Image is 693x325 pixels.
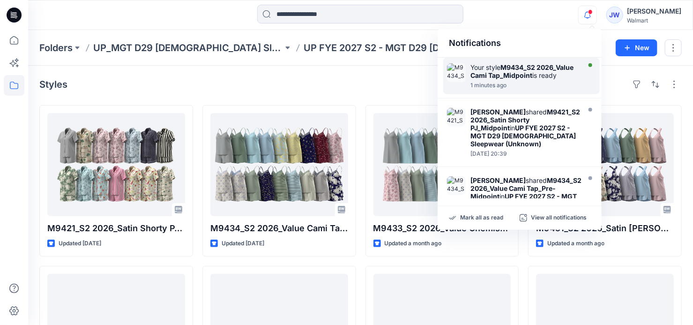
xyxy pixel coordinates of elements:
a: M9451_S2 2026_Satin Cami Short Set_Midpoint [536,113,674,216]
p: M9434_S2 2026_Value Cami Tap_Midpoint [210,222,348,235]
div: Thursday, September 04, 2025 20:39 [470,151,580,157]
div: shared in [470,108,580,148]
a: M9433_S2 2026_Value Chemise_Midpoint [373,113,511,216]
div: Your style is ready [470,63,578,79]
div: Notifications [438,29,602,58]
button: New [616,39,657,56]
img: M9434_S2 2026_Value Cami Tap_Pre-Midpoint [447,63,466,82]
strong: UP FYE 2027 S2 - MGT D29 [DEMOGRAPHIC_DATA] Sleepwear (Unknown) [470,192,577,216]
p: M9421_S2 2026_Satin Shorty PJ_Midpoint [47,222,185,235]
strong: M9434_S2 2026_Value Cami Tap_Midpoint [470,63,574,79]
strong: [PERSON_NAME] [470,176,526,184]
strong: [PERSON_NAME] [470,108,526,116]
div: Walmart [627,17,681,24]
div: Friday, September 12, 2025 17:43 [470,82,578,89]
a: UP_MGT D29 [DEMOGRAPHIC_DATA] Sleep [93,41,283,54]
p: Updated [DATE] [222,239,264,249]
img: M9434_S2 2026_Value Cami Tap_Pre-Midpoint [447,176,466,195]
a: M9434_S2 2026_Value Cami Tap_Midpoint [210,113,348,216]
a: Folders [39,41,73,54]
p: Updated [DATE] [59,239,101,249]
p: M9433_S2 2026_Value Chemise_Midpoint [373,222,511,235]
h4: Styles [39,79,67,90]
p: Updated a month ago [547,239,604,249]
p: M9451_S2 2026_Satin [PERSON_NAME] Set_Midpoint [536,222,674,235]
p: View all notifications [531,214,587,222]
p: Updated a month ago [385,239,442,249]
p: UP FYE 2027 S2 - MGT D29 [DEMOGRAPHIC_DATA] Sleepwear [304,41,493,54]
strong: M9434_S2 2026_Value Cami Tap_Pre-Midpoint [470,176,581,200]
p: Mark all as read [460,214,503,222]
img: M9421_S2 2026_Satin Shorty PJ_Midpoint [447,108,466,127]
a: M9421_S2 2026_Satin Shorty PJ_Midpoint [47,113,185,216]
div: JW [606,7,623,23]
div: shared in [470,176,581,216]
div: [PERSON_NAME] [627,6,681,17]
strong: M9421_S2 2026_Satin Shorty PJ_Midpoint [470,108,580,132]
strong: UP FYE 2027 S2 - MGT D29 [DEMOGRAPHIC_DATA] Sleepwear (Unknown) [470,124,576,148]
